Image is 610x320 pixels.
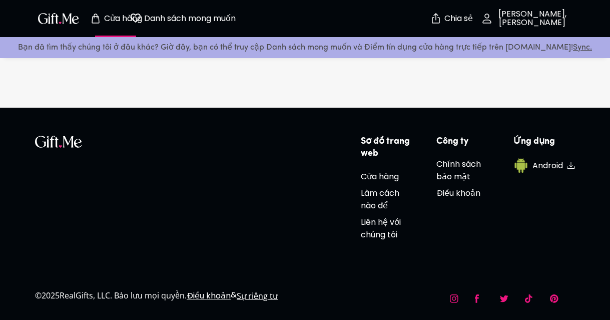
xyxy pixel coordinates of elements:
a: Sự riêng tư [237,290,278,301]
a: Điều khoản [187,290,231,301]
font: Bạn đã tìm thấy chúng tôi ở đâu khác? Giờ đây, bạn có thể truy cập Danh sách mong muốn và Điểm tí... [18,44,573,52]
font: Cửa hàng [361,171,399,182]
button: Logo GiftMe [35,13,82,25]
button: Trang danh sách mong muốn [155,3,210,35]
a: AndroidAndroid [513,158,575,173]
font: Android [532,160,563,171]
font: Cửa hàng [104,13,142,24]
font: 2025 [42,290,60,301]
img: Logo GiftMe [36,11,81,26]
font: Danh sách mong muốn [144,13,236,24]
font: RealGifts, LLC. Bảo lưu mọi quyền. [60,290,187,301]
button: [PERSON_NAME], [PERSON_NAME] [475,3,575,35]
font: & [231,289,237,300]
font: Chia sẻ [444,13,473,24]
font: Chính sách bảo mật [436,158,481,182]
font: Điều khoản [436,187,480,199]
a: Sync. [573,44,592,52]
button: Trang cửa hàng [88,3,143,35]
font: Làm cách nào để [361,187,399,211]
font: [PERSON_NAME], [PERSON_NAME] [498,8,566,28]
font: © [35,290,42,301]
font: Ứng dụng [513,137,555,146]
img: Logo GiftMe [35,136,82,148]
img: chắc chắn [430,13,442,25]
font: Liên hệ với chúng tôi [361,216,401,240]
button: Chia sẻ [434,1,469,36]
img: Android [513,158,528,173]
font: Sơ đồ trang web [361,137,410,158]
font: Công ty [436,137,468,146]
